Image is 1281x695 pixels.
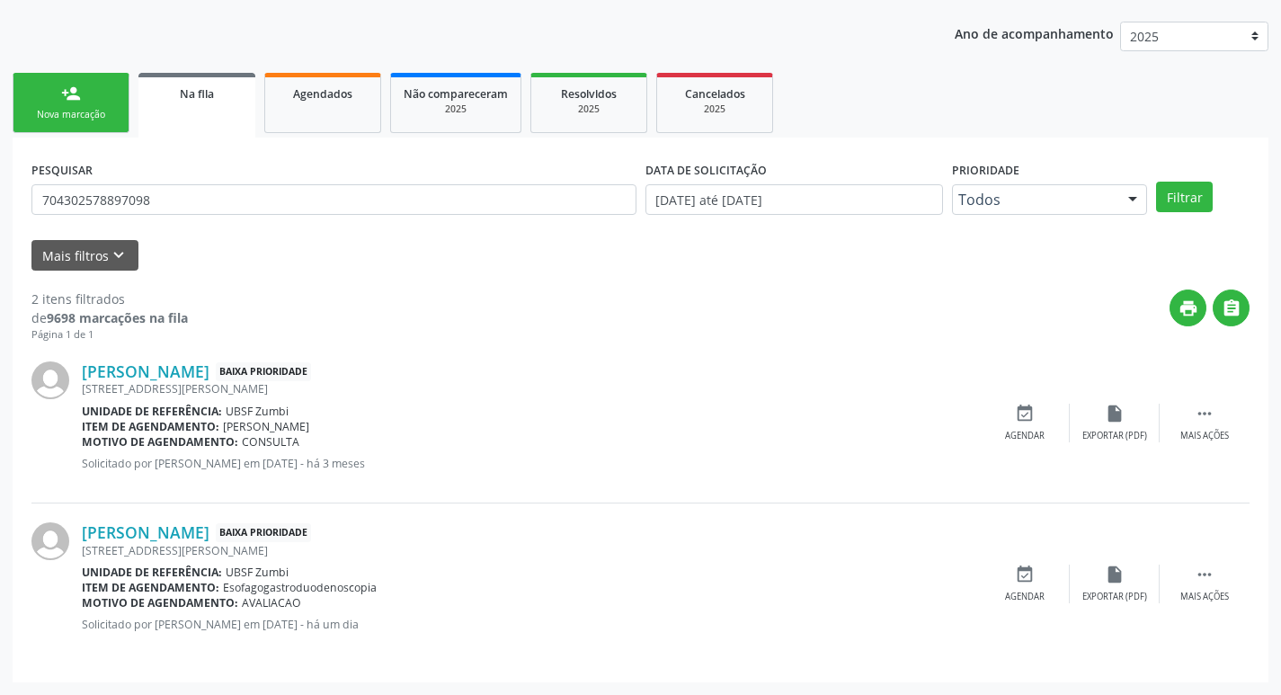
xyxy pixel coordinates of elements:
[242,595,301,610] span: AVALIACAO
[82,580,219,595] b: Item de agendamento:
[31,327,188,343] div: Página 1 de 1
[1180,430,1229,442] div: Mais ações
[1015,404,1035,423] i: event_available
[1082,430,1147,442] div: Exportar (PDF)
[293,86,352,102] span: Agendados
[31,308,188,327] div: de
[82,565,222,580] b: Unidade de referência:
[82,404,222,419] b: Unidade de referência:
[1105,565,1125,584] i: insert_drive_file
[685,86,745,102] span: Cancelados
[26,108,116,121] div: Nova marcação
[645,184,943,215] input: Selecione um intervalo
[1195,565,1214,584] i: 
[180,86,214,102] span: Na fila
[216,362,311,381] span: Baixa Prioridade
[404,102,508,116] div: 2025
[223,580,377,595] span: Esofagogastroduodenoscopia
[1213,290,1250,326] button: 
[1105,404,1125,423] i: insert_drive_file
[955,22,1114,44] p: Ano de acompanhamento
[1082,591,1147,603] div: Exportar (PDF)
[216,523,311,542] span: Baixa Prioridade
[1015,565,1035,584] i: event_available
[1195,404,1214,423] i: 
[404,86,508,102] span: Não compareceram
[1180,591,1229,603] div: Mais ações
[958,191,1111,209] span: Todos
[109,245,129,265] i: keyboard_arrow_down
[61,84,81,103] div: person_add
[82,617,980,632] p: Solicitado por [PERSON_NAME] em [DATE] - há um dia
[226,404,289,419] span: UBSF Zumbi
[82,361,209,381] a: [PERSON_NAME]
[223,419,309,434] span: [PERSON_NAME]
[561,86,617,102] span: Resolvidos
[31,361,69,399] img: img
[82,381,980,397] div: [STREET_ADDRESS][PERSON_NAME]
[1005,430,1045,442] div: Agendar
[82,543,980,558] div: [STREET_ADDRESS][PERSON_NAME]
[952,156,1019,184] label: Prioridade
[1170,290,1206,326] button: print
[544,102,634,116] div: 2025
[31,240,138,272] button: Mais filtroskeyboard_arrow_down
[645,156,767,184] label: DATA DE SOLICITAÇÃO
[226,565,289,580] span: UBSF Zumbi
[82,456,980,471] p: Solicitado por [PERSON_NAME] em [DATE] - há 3 meses
[1156,182,1213,212] button: Filtrar
[31,522,69,560] img: img
[31,184,636,215] input: Nome, CNS
[1179,298,1198,318] i: print
[1005,591,1045,603] div: Agendar
[242,434,299,450] span: CONSULTA
[82,522,209,542] a: [PERSON_NAME]
[47,309,188,326] strong: 9698 marcações na fila
[31,156,93,184] label: PESQUISAR
[670,102,760,116] div: 2025
[82,434,238,450] b: Motivo de agendamento:
[82,419,219,434] b: Item de agendamento:
[1222,298,1241,318] i: 
[82,595,238,610] b: Motivo de agendamento:
[31,290,188,308] div: 2 itens filtrados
